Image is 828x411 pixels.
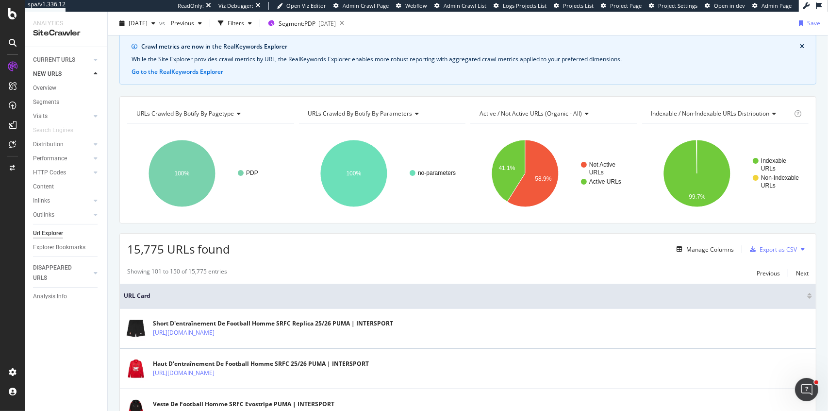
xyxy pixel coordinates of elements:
[499,165,515,171] text: 41.1%
[480,109,582,118] span: Active / Not Active URLs (organic - all)
[153,328,215,338] a: [URL][DOMAIN_NAME]
[33,168,66,178] div: HTTP Codes
[795,378,818,401] iframe: Intercom live chat
[33,182,100,192] a: Content
[796,269,809,277] div: Next
[124,357,148,381] img: main image
[116,16,159,31] button: [DATE]
[535,175,551,182] text: 58.9%
[762,2,792,9] span: Admin Page
[33,83,100,93] a: Overview
[589,169,604,176] text: URLs
[159,19,167,27] span: vs
[757,269,780,277] div: Previous
[396,2,427,10] a: Webflow
[33,97,100,107] a: Segments
[286,2,326,9] span: Open Viz Editor
[761,182,776,189] text: URLs
[33,242,85,253] div: Explorer Bookmarks
[418,170,456,176] text: no-parameters
[686,245,734,254] div: Manage Columns
[33,97,59,107] div: Segments
[610,2,642,9] span: Project Page
[554,2,594,10] a: Projects List
[124,316,148,341] img: main image
[333,2,389,10] a: Admin Crawl Page
[33,69,62,79] div: NEW URLS
[33,28,99,39] div: SiteCrawler
[33,139,64,150] div: Distribution
[33,55,91,65] a: CURRENT URLS
[33,19,99,28] div: Analytics
[167,16,206,31] button: Previous
[127,131,294,216] svg: A chart.
[178,2,204,10] div: ReadOnly:
[649,2,697,10] a: Project Settings
[444,2,486,9] span: Admin Crawl List
[132,68,223,76] button: Go to the RealKeywords Explorer
[405,2,427,9] span: Webflow
[761,157,786,164] text: Indexable
[796,267,809,279] button: Next
[33,263,91,283] a: DISAPPEARED URLS
[589,161,615,168] text: Not Active
[761,165,776,172] text: URLs
[33,69,91,79] a: NEW URLS
[153,319,393,328] div: Short D'entraînement De Football Homme SRFC Replica 25/26 PUMA | INTERSPORT
[141,42,800,51] div: Crawl metrics are now in the RealKeywords Explorer
[33,196,50,206] div: Inlinks
[346,170,361,177] text: 100%
[218,2,253,10] div: Viz Debugger:
[214,16,256,31] button: Filters
[33,228,100,239] a: Url Explorer
[589,178,621,185] text: Active URLs
[689,193,705,200] text: 99.7%
[651,109,770,118] span: Indexable / Non-Indexable URLs distribution
[167,19,194,27] span: Previous
[33,168,91,178] a: HTTP Codes
[33,263,82,283] div: DISAPPEARED URLS
[470,131,637,216] svg: A chart.
[478,106,629,121] h4: Active / Not Active URLs
[757,267,780,279] button: Previous
[601,2,642,10] a: Project Page
[714,2,745,9] span: Open in dev
[264,16,336,31] button: Segment:PDP[DATE]
[306,106,457,121] h4: URLs Crawled By Botify By parameters
[33,154,67,164] div: Performance
[673,243,734,255] button: Manage Columns
[705,2,745,10] a: Open in dev
[33,83,56,93] div: Overview
[33,154,91,164] a: Performance
[795,16,820,31] button: Save
[760,245,797,254] div: Export as CSV
[761,174,799,181] text: Non-Indexable
[308,109,413,118] span: URLs Crawled By Botify By parameters
[642,131,809,216] svg: A chart.
[33,125,83,136] a: Search Engines
[124,291,805,300] span: URL Card
[33,242,100,253] a: Explorer Bookmarks
[132,55,804,64] div: While the Site Explorer provides crawl metrics by URL, the RealKeywords Explorer enables more rob...
[807,19,820,27] div: Save
[33,291,100,302] a: Analysis Info
[649,106,793,121] h4: Indexable / Non-Indexable URLs Distribution
[119,34,816,85] div: info banner
[33,196,91,206] a: Inlinks
[33,210,91,220] a: Outlinks
[33,111,91,121] a: Visits
[299,131,466,216] svg: A chart.
[318,19,336,28] div: [DATE]
[175,170,190,177] text: 100%
[33,291,67,302] div: Analysis Info
[343,2,389,9] span: Admin Crawl Page
[33,210,54,220] div: Outlinks
[33,55,75,65] div: CURRENT URLS
[434,2,486,10] a: Admin Crawl List
[658,2,697,9] span: Project Settings
[153,360,369,368] div: Haut D'entraînement De Football Homme SRFC 25/26 PUMA | INTERSPORT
